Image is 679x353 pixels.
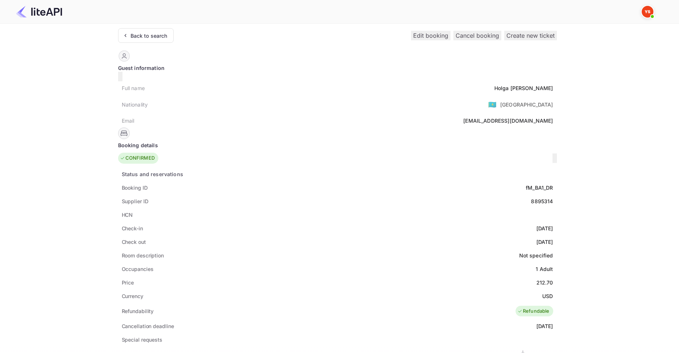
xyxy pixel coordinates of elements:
div: Cancellation deadline [122,322,174,330]
img: LiteAPI Logo [16,6,62,18]
div: Special requests [122,336,162,343]
div: [DATE] [536,224,553,232]
div: Occupancies [122,265,154,273]
div: Back to search [131,32,167,40]
div: Refundability [122,307,154,315]
div: [EMAIL_ADDRESS][DOMAIN_NAME] [463,117,553,125]
div: USD [542,292,553,300]
div: [GEOGRAPHIC_DATA] [500,101,553,108]
div: 212.70 [536,279,553,286]
div: CONFIRMED [120,155,155,162]
div: Booking details [118,141,557,149]
div: Nationality [122,101,148,108]
div: Status and reservations [122,170,183,178]
span: United States [488,98,497,111]
div: fM_BA1_DR [526,184,553,192]
div: Full name [122,84,145,92]
div: Check-in [122,224,143,232]
div: [DATE] [536,322,553,330]
div: Supplier ID [122,197,148,205]
button: Edit booking [411,31,450,40]
button: Cancel booking [453,31,501,40]
div: HCN [122,211,133,219]
div: Booking ID [122,184,148,192]
div: Currency [122,292,143,300]
div: Email [122,117,135,125]
div: 8895314 [531,197,553,205]
div: Room description [122,252,164,259]
div: Guest information [118,64,557,72]
div: 1 Adult [536,265,553,273]
div: Refundable [517,308,550,315]
img: Yandex Support [642,6,653,18]
div: Price [122,279,134,286]
button: Create new ticket [504,31,557,40]
div: Holga [PERSON_NAME] [494,84,553,92]
div: Not specified [519,252,553,259]
div: Check out [122,238,146,246]
div: [DATE] [536,238,553,246]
